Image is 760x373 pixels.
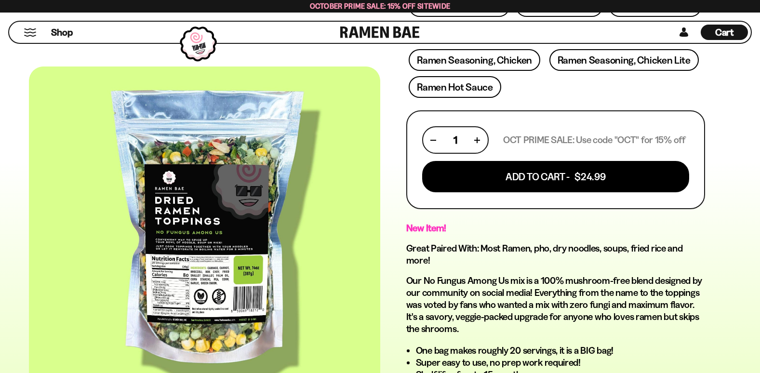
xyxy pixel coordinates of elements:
[416,345,705,357] li: One bag makes roughly 20 servings, it is a BIG bag!
[503,134,685,146] p: OCT PRIME SALE: Use code "OCT" for 15% off
[416,357,705,369] li: Super easy to use, no prep work required!
[453,134,457,146] span: 1
[701,22,748,43] div: Cart
[715,27,734,38] span: Cart
[406,275,705,335] p: Our No Fungus Among Us mix is a 100% mushroom-free blend designed by our community on social medi...
[549,49,699,71] a: Ramen Seasoning, Chicken Lite
[51,26,73,39] span: Shop
[51,25,73,40] a: Shop
[24,28,37,37] button: Mobile Menu Trigger
[310,1,451,11] span: October Prime Sale: 15% off Sitewide
[409,76,501,98] a: Ramen Hot Sauce
[406,222,446,234] strong: New Item!
[409,49,540,71] a: Ramen Seasoning, Chicken
[422,161,689,192] button: Add To Cart - $24.99
[406,242,705,266] h2: Great Paired With: Most Ramen, pho, dry noodles, soups, fried rice and more!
